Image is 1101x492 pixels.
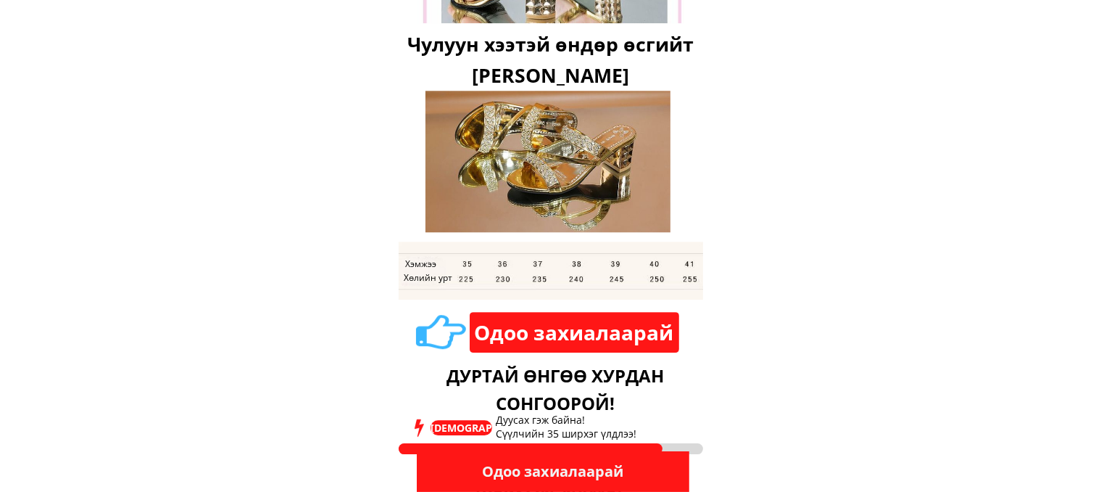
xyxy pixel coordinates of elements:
h3: Дуусах гэж байна! Сүүлчийн 35 ширхэг үлдлээ! [496,414,725,440]
p: Одоо захиалаарай [470,312,679,353]
h3: Хэмжээ [405,257,457,271]
h2: Дуртай өнгөө хурдан сонгоорой! [433,362,679,418]
h1: Чулуун хээтэй өндөр өсгийт [PERSON_NAME] [407,29,695,91]
p: [DEMOGRAPHIC_DATA] [431,420,492,453]
h3: Хөлийн урт [404,271,460,284]
p: Одоо захиалаарай [417,451,689,492]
